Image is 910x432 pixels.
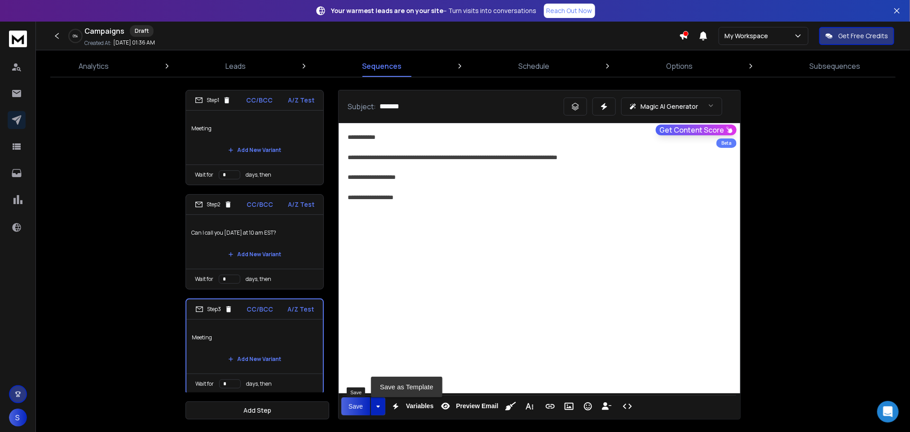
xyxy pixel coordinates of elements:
[724,31,772,40] p: My Workspace
[716,138,737,148] div: Beta
[547,6,592,15] p: Reach Out Now
[195,276,213,283] p: Wait for
[341,397,370,415] button: Save
[84,26,124,36] h1: Campaigns
[809,61,860,71] p: Subsequences
[113,39,155,46] p: [DATE] 01:36 AM
[221,141,288,159] button: Add New Variant
[454,402,500,410] span: Preview Email
[9,31,27,47] img: logo
[221,350,288,368] button: Add New Variant
[287,305,314,314] p: A/Z Test
[79,61,109,71] p: Analytics
[246,96,273,105] p: CC/BCC
[191,220,318,245] p: Can I call you [DATE] at 10 am EST?
[9,409,27,427] button: S
[387,397,436,415] button: Variables
[130,25,154,37] div: Draft
[348,101,376,112] p: Subject:
[656,125,737,135] button: Get Content Score
[195,305,233,313] div: Step 3
[804,55,866,77] a: Subsequences
[518,61,549,71] p: Schedule
[195,200,232,209] div: Step 2
[247,305,274,314] p: CC/BCC
[84,40,111,47] p: Created At:
[819,27,894,45] button: Get Free Credits
[221,245,288,263] button: Add New Variant
[246,276,271,283] p: days, then
[192,325,318,350] p: Meeting
[186,90,324,185] li: Step1CC/BCCA/Z TestMeetingAdd New VariantWait fordays, then
[186,401,329,419] button: Add Step
[362,61,402,71] p: Sequences
[877,401,899,423] div: Open Intercom Messenger
[331,6,537,15] p: – Turn visits into conversations
[579,397,596,415] button: Emoticons
[357,55,407,77] a: Sequences
[437,397,500,415] button: Preview Email
[598,397,615,415] button: Insert Unsubscribe Link
[544,4,595,18] a: Reach Out Now
[195,171,213,178] p: Wait for
[838,31,888,40] p: Get Free Credits
[246,171,271,178] p: days, then
[661,55,698,77] a: Options
[73,33,78,39] p: 0 %
[246,380,272,387] p: days, then
[191,116,318,141] p: Meeting
[331,6,444,15] strong: Your warmest leads are on your site
[404,402,436,410] span: Variables
[641,102,698,111] p: Magic AI Generator
[73,55,114,77] a: Analytics
[195,96,231,104] div: Step 1
[513,55,555,77] a: Schedule
[220,55,251,77] a: Leads
[186,194,324,289] li: Step2CC/BCCA/Z TestCan I call you [DATE] at 10 am EST?Add New VariantWait fordays, then
[561,397,578,415] button: Insert Image (Ctrl+P)
[347,387,365,397] div: Save
[288,200,314,209] p: A/Z Test
[288,96,314,105] p: A/Z Test
[666,61,693,71] p: Options
[247,200,274,209] p: CC/BCC
[186,298,324,395] li: Step3CC/BCCA/Z TestMeetingAdd New VariantWait fordays, then
[371,380,442,394] a: Save as Template
[195,380,214,387] p: Wait for
[225,61,246,71] p: Leads
[621,98,722,116] button: Magic AI Generator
